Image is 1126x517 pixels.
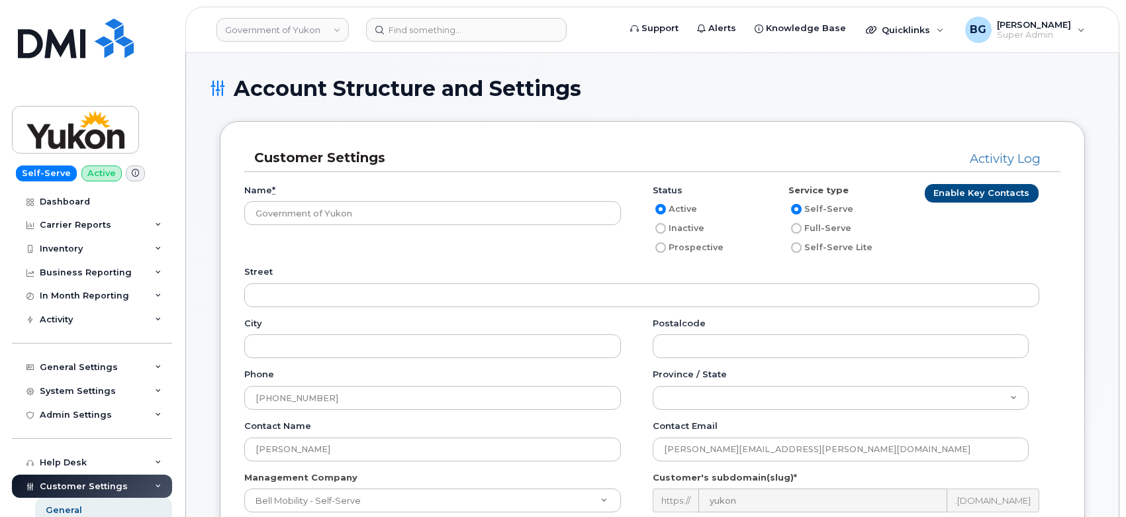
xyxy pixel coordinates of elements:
[244,317,262,330] label: City
[244,184,275,197] label: Name
[653,201,697,217] label: Active
[655,223,666,234] input: Inactive
[788,201,853,217] label: Self-Serve
[655,204,666,214] input: Active
[244,265,273,278] label: Street
[788,184,849,197] label: Service type
[925,184,1039,203] a: Enable Key Contacts
[791,204,802,214] input: Self-Serve
[970,151,1041,166] a: Activity Log
[244,368,274,381] label: Phone
[653,240,724,256] label: Prospective
[947,489,1039,512] div: .[DOMAIN_NAME]
[653,420,718,432] label: Contact email
[254,149,705,167] h3: Customer Settings
[244,420,311,432] label: Contact name
[653,489,698,512] div: https://
[244,471,357,484] label: Management Company
[272,185,275,195] abbr: required
[653,368,727,381] label: Province / State
[655,242,666,253] input: Prospective
[788,220,851,236] label: Full-Serve
[653,220,704,236] label: Inactive
[791,242,802,253] input: Self-Serve Lite
[653,471,797,484] label: Customer's subdomain(slug)*
[244,489,621,512] a: Bell Mobility - Self-Serve
[788,240,872,256] label: Self-Serve Lite
[653,184,682,197] label: Status
[248,494,361,506] span: Bell Mobility - Self-Serve
[791,223,802,234] input: Full-Serve
[653,317,706,330] label: Postalcode
[210,77,1095,100] h1: Account Structure and Settings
